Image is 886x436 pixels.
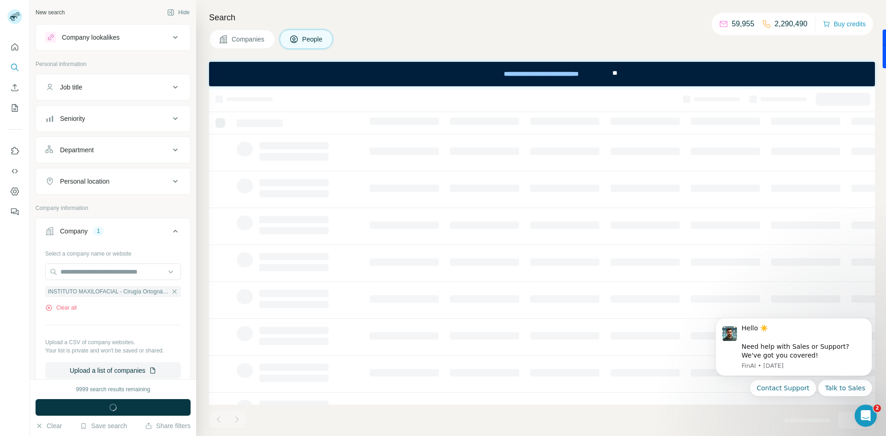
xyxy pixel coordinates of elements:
button: Search [7,59,22,76]
div: Company lookalikes [62,33,120,42]
span: Companies [232,35,265,44]
button: Enrich CSV [7,79,22,96]
button: Seniority [36,108,190,130]
button: Share filters [145,421,191,430]
div: Department [60,145,94,155]
button: My lists [7,100,22,116]
div: New search [36,8,65,17]
button: Clear [36,421,62,430]
p: Personal information [36,60,191,68]
span: People [302,35,323,44]
button: Save search [80,421,127,430]
p: Company information [36,204,191,212]
iframe: Intercom live chat [855,405,877,427]
button: Buy credits [823,18,866,30]
div: Company [60,227,88,236]
button: Company1 [36,220,190,246]
button: Department [36,139,190,161]
p: Upload a CSV of company websites. [45,338,181,346]
p: Your list is private and won't be saved or shared. [45,346,181,355]
div: Seniority [60,114,85,123]
button: Job title [36,76,190,98]
button: Quick start [7,39,22,55]
div: 1 [93,227,104,235]
div: 9999 search results remaining [76,385,150,394]
button: Company lookalikes [36,26,190,48]
div: Job title [60,83,82,92]
button: Personal location [36,170,190,192]
div: Personal location [60,177,109,186]
span: INSTITUTO MAXILOFACIAL - Cirugía Ortognática e Implantología [48,287,169,296]
iframe: Banner [209,62,875,86]
p: 2,290,490 [775,18,808,30]
div: Select a company name or website [45,246,181,258]
p: 59,955 [732,18,754,30]
button: Use Surfe API [7,163,22,179]
button: Hide [161,6,196,19]
button: Dashboard [7,183,22,200]
iframe: Intercom notifications message [701,306,886,431]
h4: Search [209,11,875,24]
button: Upload a list of companies [45,362,181,379]
button: Clear all [45,304,77,312]
button: Feedback [7,203,22,220]
span: 2 [874,405,881,412]
button: Use Surfe on LinkedIn [7,143,22,159]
